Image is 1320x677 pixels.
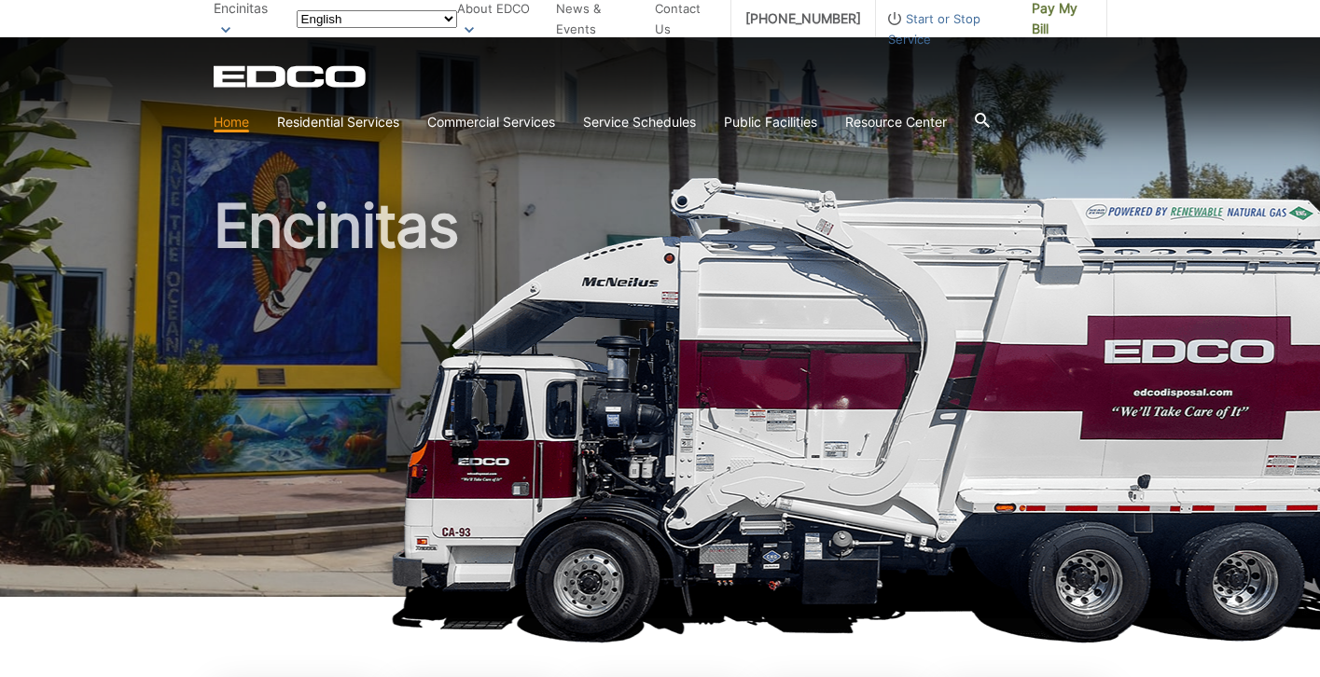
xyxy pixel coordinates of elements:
[214,112,249,132] a: Home
[427,112,555,132] a: Commercial Services
[297,10,457,28] select: Select a language
[845,112,947,132] a: Resource Center
[277,112,399,132] a: Residential Services
[214,196,1107,605] h1: Encinitas
[724,112,817,132] a: Public Facilities
[583,112,696,132] a: Service Schedules
[214,65,368,88] a: EDCD logo. Return to the homepage.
